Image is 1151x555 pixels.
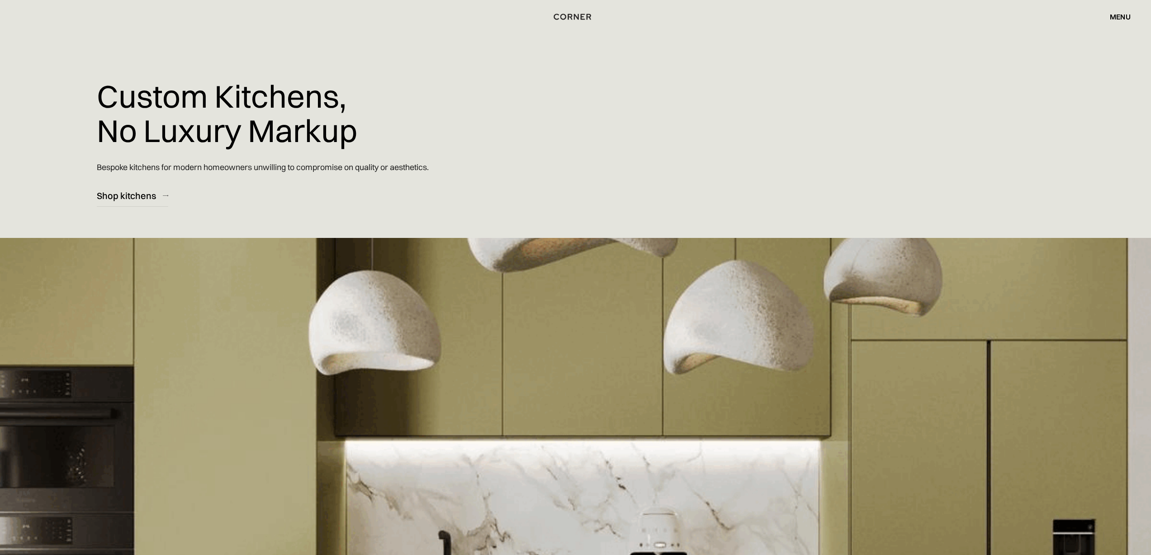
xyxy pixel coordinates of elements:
a: home [534,11,617,23]
div: Shop kitchens [97,190,156,202]
p: Bespoke kitchens for modern homeowners unwilling to compromise on quality or aesthetics. [97,154,429,180]
a: Shop kitchens [97,185,168,207]
div: menu [1101,9,1131,24]
div: menu [1110,13,1131,20]
h1: Custom Kitchens, No Luxury Markup [97,72,357,154]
